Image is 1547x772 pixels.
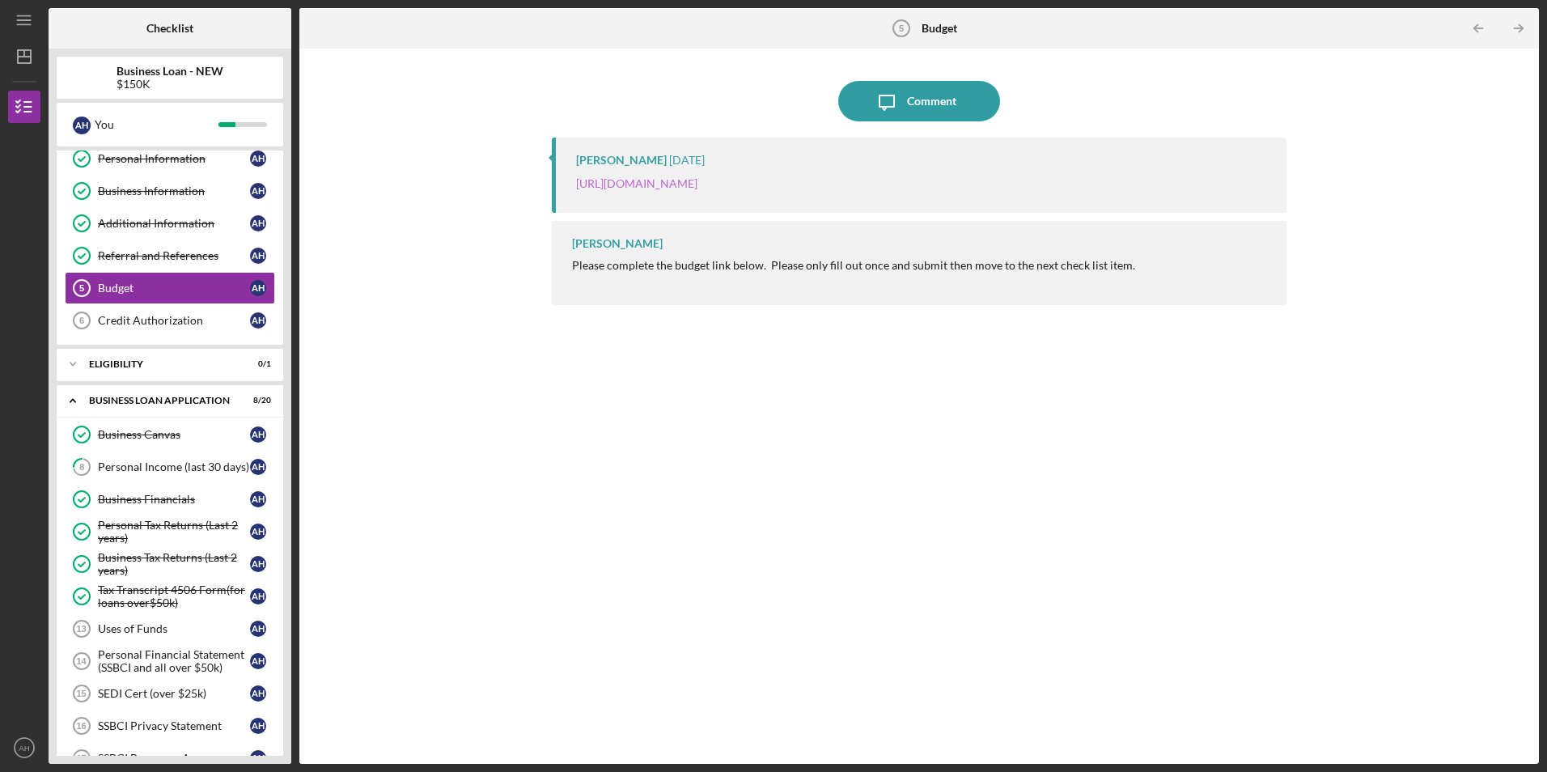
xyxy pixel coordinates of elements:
div: Tax Transcript 4506 Form(for loans over$50k) [98,583,250,609]
div: A H [250,426,266,443]
text: AH [19,744,29,753]
div: A H [250,248,266,264]
div: A H [250,151,266,167]
div: A H [250,524,266,540]
div: ELIGIBILITY [89,359,231,369]
b: Checklist [146,22,193,35]
b: Business Loan - NEW [117,65,223,78]
div: Business Information [98,185,250,197]
a: 15SEDI Cert (over $25k)AH [65,677,275,710]
div: A H [250,280,266,296]
div: [PERSON_NAME] [572,237,663,250]
div: Business Canvas [98,428,250,441]
div: A H [250,491,266,507]
a: 6Credit AuthorizationAH [65,304,275,337]
div: [PERSON_NAME] [576,154,667,167]
div: SEDI Cert (over $25k) [98,687,250,700]
a: 14Personal Financial Statement (SSBCI and all over $50k)AH [65,645,275,677]
b: Budget [922,22,957,35]
tspan: 6 [79,316,84,325]
div: Referral and References [98,249,250,262]
div: Additional Information [98,217,250,230]
tspan: 5 [79,283,84,293]
a: Referral and ReferencesAH [65,240,275,272]
a: Business FinancialsAH [65,483,275,515]
a: Tax Transcript 4506 Form(for loans over$50k)AH [65,580,275,613]
tspan: 13 [76,624,86,634]
div: A H [250,653,266,669]
div: A H [250,750,266,766]
div: SSBCI Privacy Statement [98,719,250,732]
a: 16SSBCI Privacy StatementAH [65,710,275,742]
div: Comment [907,81,956,121]
time: 2025-08-29 19:13 [669,154,705,167]
div: A H [250,459,266,475]
a: 5BudgetAH [65,272,275,304]
div: A H [250,215,266,231]
a: Business InformationAH [65,175,275,207]
a: [URL][DOMAIN_NAME] [576,176,697,190]
div: A H [250,621,266,637]
div: Please complete the budget link below. Please only fill out once and submit then move to the next... [572,259,1135,272]
div: Budget [98,282,250,295]
div: Business Tax Returns (Last 2 years) [98,551,250,577]
tspan: 16 [76,721,86,731]
div: A H [73,117,91,134]
a: Additional InformationAH [65,207,275,240]
div: A H [250,718,266,734]
a: Business CanvasAH [65,418,275,451]
div: $150K [117,78,223,91]
a: 8Personal Income (last 30 days)AH [65,451,275,483]
tspan: 8 [79,462,84,473]
div: Personal Information [98,152,250,165]
div: Business Financials [98,493,250,506]
div: A H [250,588,266,604]
tspan: 17 [76,753,86,763]
a: Personal InformationAH [65,142,275,175]
div: A H [250,312,266,329]
a: 13Uses of FundsAH [65,613,275,645]
div: A H [250,183,266,199]
div: Personal Tax Returns (Last 2 years) [98,519,250,545]
div: 8 / 20 [242,396,271,405]
button: Comment [838,81,1000,121]
div: SSBCI Borrower Assurances [98,752,250,765]
div: You [95,111,218,138]
tspan: 14 [76,656,87,666]
button: AH [8,732,40,764]
div: BUSINESS LOAN APPLICATION [89,396,231,405]
div: Credit Authorization [98,314,250,327]
div: Personal Financial Statement (SSBCI and all over $50k) [98,648,250,674]
tspan: 15 [76,689,86,698]
a: Personal Tax Returns (Last 2 years)AH [65,515,275,548]
div: Uses of Funds [98,622,250,635]
tspan: 5 [899,23,904,33]
div: Personal Income (last 30 days) [98,460,250,473]
div: A H [250,685,266,702]
a: Business Tax Returns (Last 2 years)AH [65,548,275,580]
div: 0 / 1 [242,359,271,369]
div: A H [250,556,266,572]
